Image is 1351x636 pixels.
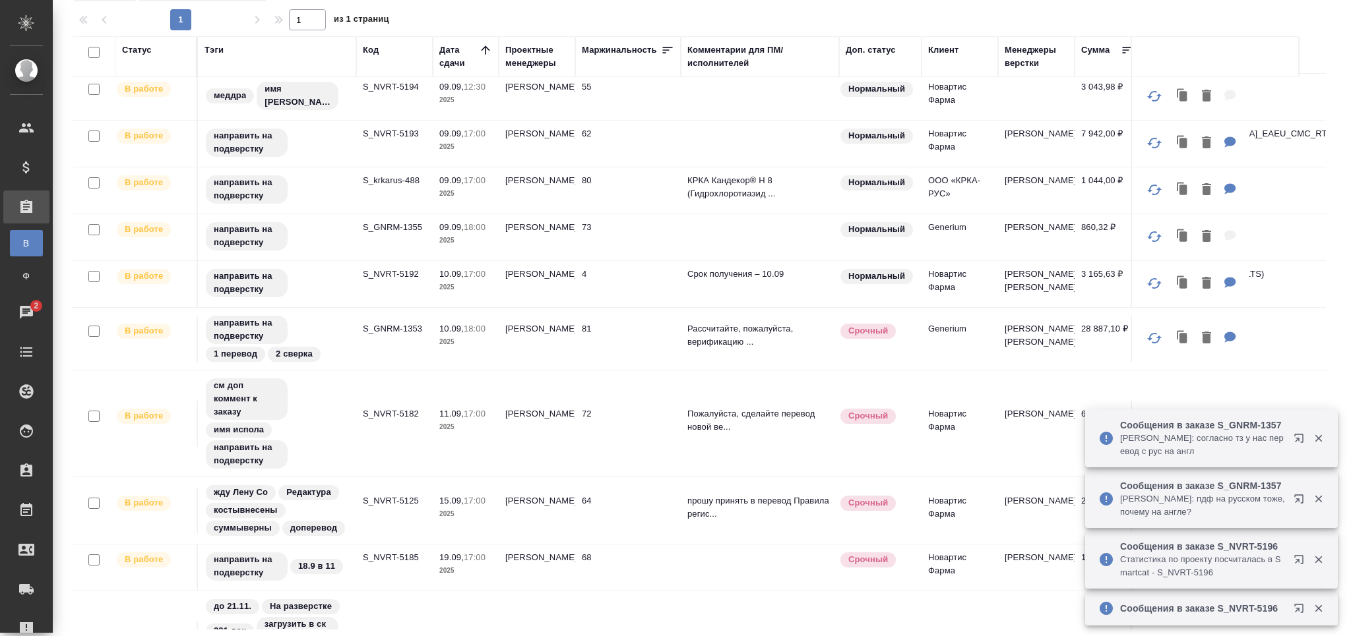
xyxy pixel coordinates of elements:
[363,322,426,335] p: S_GNRM-1353
[839,407,915,425] div: Выставляется автоматически, если на указанный объем услуг необходимо больше времени в стандартном...
[1120,540,1285,553] p: Сообщения в заказе S_NVRT-5196
[363,551,426,564] p: S_NVRT-5185
[1195,270,1218,297] button: Удалить
[1139,268,1170,299] button: Обновить
[848,176,905,189] p: Нормальный
[1075,121,1141,167] td: 7 942,00 ₽
[363,268,426,281] p: S_NVRT-5192
[298,560,335,573] p: 18.9 в 11
[1170,325,1195,352] button: Клонировать
[214,379,280,419] p: см доп коммент к заказу
[125,409,163,422] p: В работе
[1075,74,1141,120] td: 3 043,98 ₽
[334,11,389,30] span: из 1 страниц
[1075,167,1141,214] td: 1 044,00 ₽
[499,74,575,120] td: [PERSON_NAME]
[1218,177,1243,204] button: Для ПМ: КРКА Кандекор® H 8 (Гидрохлоротиазид + Кандесартан), таблетки, 12,5 мг + 8 мг (ЕАЭС)
[214,316,280,343] p: направить на подверстку
[1005,407,1068,420] p: [PERSON_NAME]
[214,176,280,202] p: направить на подверстку
[575,316,681,362] td: 81
[1081,43,1110,57] div: Сумма
[499,261,575,307] td: [PERSON_NAME]
[204,174,350,205] div: направить на подверстку
[505,43,569,70] div: Проектные менеджеры
[839,322,915,340] div: Выставляется автоматически, если на указанный объем услуг необходимо больше времени в стандартном...
[1286,546,1317,578] button: Открыть в новой вкладке
[439,564,492,577] p: 2025
[928,127,991,154] p: Новартис Фарма
[1005,127,1068,140] p: [PERSON_NAME]
[439,82,464,92] p: 09.09,
[214,423,264,436] p: имя испола
[464,175,486,185] p: 17:00
[928,80,991,107] p: Новартис Фарма
[214,129,280,156] p: направить на подверстку
[1195,325,1218,352] button: Удалить
[1120,553,1285,579] p: Cтатистика по проекту посчиталась в Smartcat - S_NVRT-5196
[846,43,896,57] div: Доп. статус
[687,268,833,281] p: Срок получения – 10.09
[687,174,833,200] p: КРКА Кандекор® H 8 (Гидрохлоротиазид ...
[687,494,833,521] p: прошу принять в перевод Правила регис...
[582,43,657,57] div: Маржинальность
[1170,83,1195,110] button: Клонировать
[270,600,332,613] p: На разверстке
[575,261,681,307] td: 4
[214,553,280,579] p: направить на подверстку
[1218,270,1243,297] button: Для ПМ: Срок получения – 10.09 Для КМ: COST - GMP inspection (LTS)
[839,268,915,285] div: Статус по умолчанию для стандартных заказов
[439,94,492,107] p: 2025
[1139,322,1170,354] button: Обновить
[439,281,492,294] p: 2025
[464,82,486,92] p: 12:30
[439,269,464,279] p: 10.09,
[1305,554,1332,565] button: Закрыть
[204,551,350,582] div: направить на подверстку, 18.9 в 11
[363,221,426,234] p: S_GNRM-1355
[204,43,224,57] div: Тэги
[1139,221,1170,252] button: Обновить
[1305,432,1332,444] button: Закрыть
[265,82,330,109] p: имя [PERSON_NAME]
[10,230,43,256] a: В
[1305,493,1332,505] button: Закрыть
[848,409,888,422] p: Срочный
[363,174,426,187] p: S_krkarus-488
[363,407,426,420] p: S_NVRT-5182
[1120,479,1285,492] p: Сообщения в заказе S_GNRM-1357
[848,496,888,509] p: Срочный
[125,82,163,96] p: В работе
[439,140,492,154] p: 2025
[1195,223,1218,250] button: Удалить
[214,347,257,361] p: 1 перевод
[848,324,888,337] p: Срочный
[499,401,575,447] td: [PERSON_NAME]
[928,494,991,521] p: Новартис Фарма
[499,316,575,362] td: [PERSON_NAME]
[928,268,991,294] p: Новартис Фарма
[848,82,905,96] p: Нормальный
[1120,602,1285,615] p: Сообщения в заказе S_NVRT-5196
[575,74,681,120] td: 55
[125,496,163,509] p: В работе
[839,174,915,192] div: Статус по умолчанию для стандартных заказов
[125,553,163,566] p: В работе
[1139,407,1170,439] button: Обновить
[1005,43,1068,70] div: Менеджеры верстки
[1075,544,1141,591] td: 153 038,24 ₽
[1170,270,1195,297] button: Клонировать
[214,504,278,517] p: костывнесены
[1120,419,1285,432] p: Сообщения в заказе S_GNRM-1357
[1305,602,1332,614] button: Закрыть
[214,223,280,249] p: направить на подверстку
[1286,425,1317,457] button: Открыть в новой вкладке
[363,494,426,507] p: S_NVRT-5125
[1075,316,1141,362] td: 28 887,10 ₽
[928,322,991,335] p: Generium
[1075,401,1141,447] td: 65 553,24 ₽
[464,269,486,279] p: 17:00
[1005,322,1068,349] p: [PERSON_NAME], [PERSON_NAME]
[439,335,492,349] p: 2025
[1195,177,1218,204] button: Удалить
